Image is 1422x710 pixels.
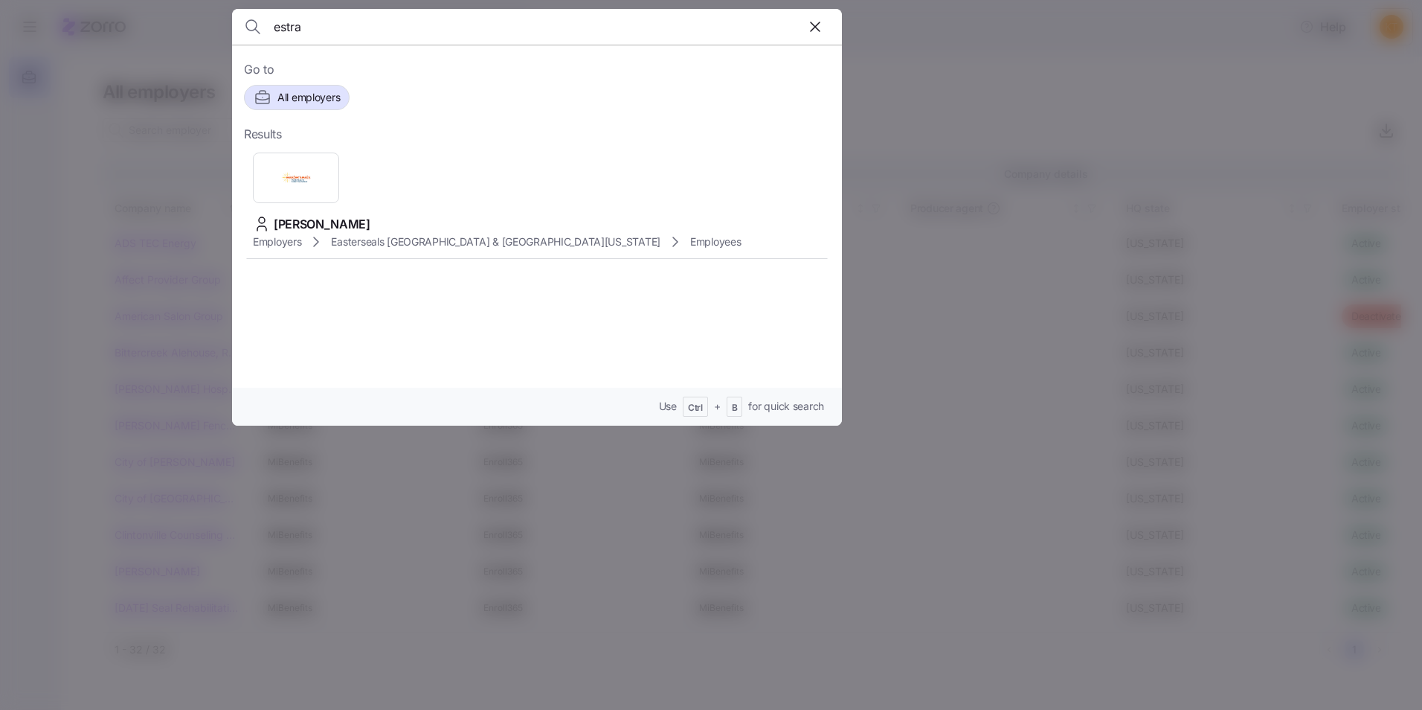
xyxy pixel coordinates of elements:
span: B [732,402,738,415]
span: Ctrl [688,402,703,415]
span: Employees [690,234,741,249]
span: [PERSON_NAME] [274,215,370,234]
span: Go to [244,60,830,79]
span: Results [244,125,282,144]
span: All employers [277,90,340,105]
span: for quick search [748,399,824,414]
span: Easterseals [GEOGRAPHIC_DATA] & [GEOGRAPHIC_DATA][US_STATE] [331,234,660,249]
button: All employers [244,85,350,110]
img: Employer logo [281,163,311,193]
span: Use [659,399,677,414]
span: Employers [253,234,301,249]
span: + [714,399,721,414]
